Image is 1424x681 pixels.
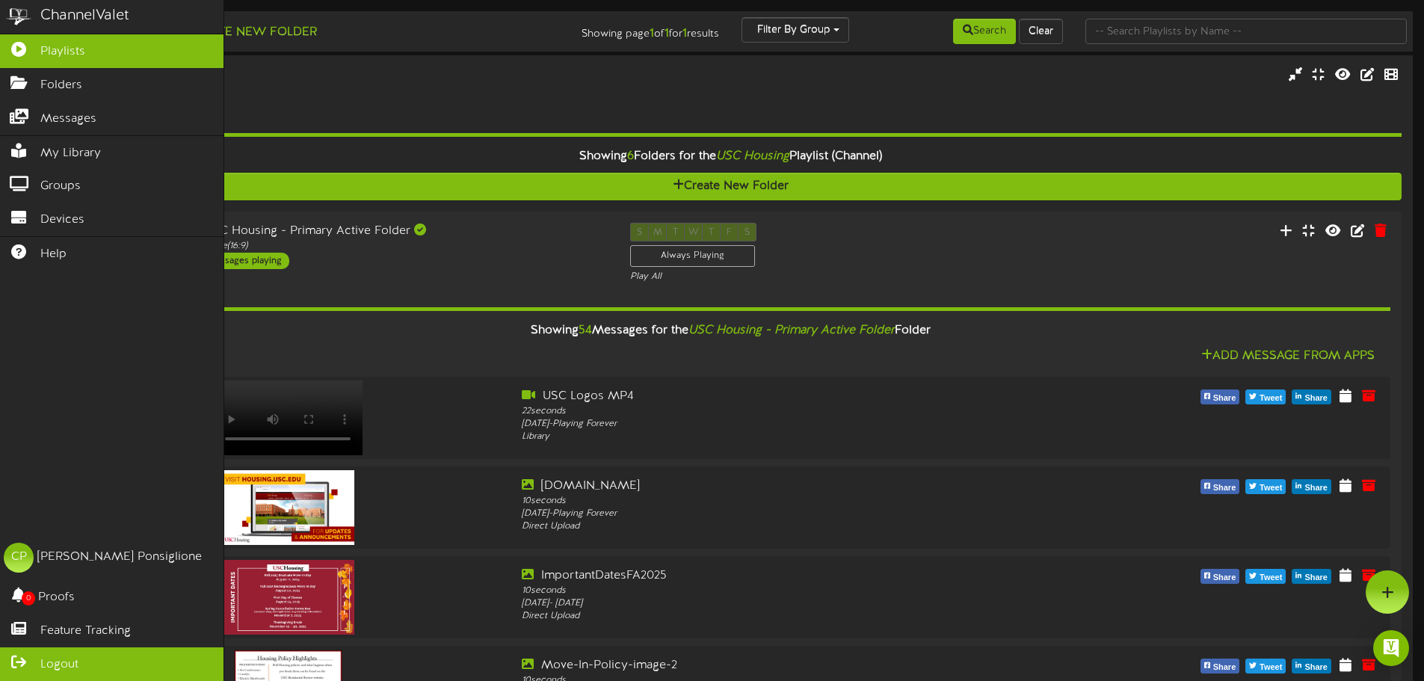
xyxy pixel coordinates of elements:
[40,623,131,640] span: Feature Tracking
[40,212,84,229] span: Devices
[1245,479,1286,494] button: Tweet
[40,111,96,128] span: Messages
[40,5,129,27] div: ChannelValet
[1301,659,1331,676] span: Share
[1257,659,1285,676] span: Tweet
[1085,19,1407,44] input: -- Search Playlists by Name --
[40,77,82,94] span: Folders
[1292,389,1331,404] button: Share
[522,405,1049,418] div: 22 seconds
[40,178,81,195] span: Groups
[522,495,1049,508] div: 10 seconds
[60,67,605,84] div: USC Housing
[522,418,1049,431] div: [DATE] - Playing Forever
[1257,480,1285,496] span: Tweet
[221,470,354,545] img: f178b5d0-1b16-4a8b-8848-1ec877d34465.jpg
[4,543,34,573] div: CP
[579,324,592,337] span: 54
[1210,480,1239,496] span: Share
[40,656,78,674] span: Logout
[1245,389,1286,404] button: Tweet
[1245,569,1286,584] button: Tweet
[38,589,75,606] span: Proofs
[1245,659,1286,674] button: Tweet
[40,246,67,263] span: Help
[650,27,654,40] strong: 1
[1292,479,1331,494] button: Share
[522,597,1049,610] div: [DATE] - [DATE]
[502,17,730,43] div: Showing page of for results
[630,271,943,283] div: Play All
[1210,390,1239,407] span: Share
[183,223,608,240] div: USC Housing - Primary Active Folder
[1257,390,1285,407] span: Tweet
[953,19,1016,44] button: Search
[37,549,202,566] div: [PERSON_NAME] Ponsiglione
[665,27,669,40] strong: 1
[522,585,1049,597] div: 10 seconds
[627,150,634,163] span: 6
[522,657,1049,674] div: Move-In-Policy-image-2
[522,520,1049,533] div: Direct Upload
[1292,569,1331,584] button: Share
[173,23,321,42] button: Create New Folder
[60,315,1402,347] div: Showing Messages for the Folder
[522,431,1049,443] div: Library
[1257,570,1285,586] span: Tweet
[1197,347,1379,366] button: Add Message From Apps
[60,96,605,109] div: # 11346
[1210,659,1239,676] span: Share
[221,560,354,635] img: be6c3767-e068-41d9-b667-f3eb0086a26c.jpg
[1373,630,1409,666] div: Open Intercom Messenger
[522,508,1049,520] div: [DATE] - Playing Forever
[49,141,1413,173] div: Showing Folders for the Playlist (Channel)
[522,478,1049,495] div: [DOMAIN_NAME]
[1200,479,1240,494] button: Share
[1292,659,1331,674] button: Share
[1200,389,1240,404] button: Share
[22,591,35,605] span: 0
[183,240,608,253] div: Landscape ( 16:9 )
[1301,480,1331,496] span: Share
[191,253,289,269] div: 53 messages playing
[40,43,85,61] span: Playlists
[1301,570,1331,586] span: Share
[40,145,101,162] span: My Library
[522,388,1049,405] div: USC Logos MP4
[60,173,1402,200] button: Create New Folder
[1019,19,1063,44] button: Clear
[1301,390,1331,407] span: Share
[688,324,895,337] i: USC Housing - Primary Active Folder
[682,27,687,40] strong: 1
[522,610,1049,623] div: Direct Upload
[1200,569,1240,584] button: Share
[522,567,1049,585] div: ImportantDatesFA2025
[630,245,755,267] div: Always Playing
[716,150,789,163] i: USC Housing
[742,17,849,43] button: Filter By Group
[1210,570,1239,586] span: Share
[60,84,605,96] div: Landscape ( 16:9 )
[1200,659,1240,674] button: Share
